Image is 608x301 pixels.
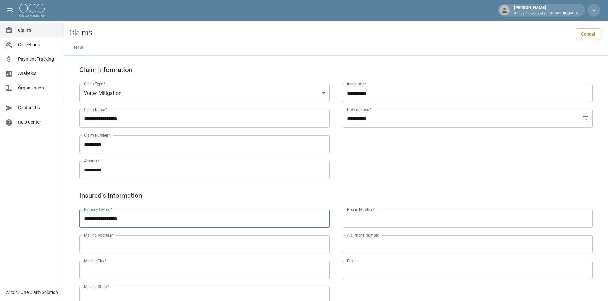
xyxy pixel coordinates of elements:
span: Organization [18,85,59,91]
span: Payment Tracking [18,56,59,63]
div: dynamic tabs [64,40,608,55]
div: © 2025 One Claim Solution [6,289,58,296]
button: Choose date, selected date is Aug 23, 2025 [579,112,592,125]
label: Alt. Phone Number [347,232,379,238]
label: Email [347,258,357,263]
span: Analytics [18,70,59,77]
label: Insurance [347,81,366,87]
button: New [64,40,93,55]
label: Date of Loss [347,107,371,112]
h2: Claims [69,28,92,38]
p: All Dry Services of [GEOGRAPHIC_DATA] [514,11,579,16]
span: Help Center [18,119,59,126]
label: Mailing State [84,284,109,289]
span: Collections [18,41,59,48]
label: Claim Name [84,107,107,112]
label: Mailing City [84,258,107,263]
div: Water Mitigation [79,84,330,102]
a: Cancel [576,28,600,40]
label: Claim Number [84,132,111,138]
img: ocs-logo-white-transparent.png [19,4,45,17]
label: Mailing Address [84,232,114,238]
label: Claim Type [84,81,105,87]
span: Claims [18,27,59,34]
span: Contact Us [18,105,59,111]
label: Amount [84,158,100,163]
label: Property Owner [84,207,112,212]
button: open drawer [4,4,17,17]
label: Phone Number [347,207,375,212]
div: [PERSON_NAME] [512,4,581,16]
